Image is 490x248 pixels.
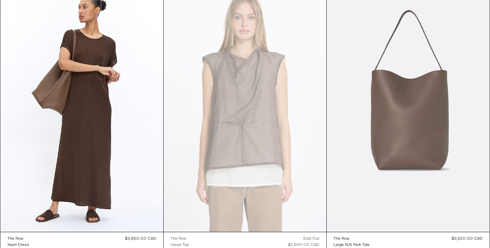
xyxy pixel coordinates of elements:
a: The Row [334,236,370,242]
a: Kaori Dress [8,242,29,248]
div: The Row [171,236,186,242]
div: The Row [334,236,349,242]
div: Sold out [303,236,319,242]
div: $2,640.00 CAD [288,242,319,248]
a: Large N/S Park Tote [334,242,370,248]
div: The Row [8,236,23,242]
a: The Row [8,236,29,242]
div: $3,650.00 CAD [125,236,156,242]
a: The Row [171,236,189,242]
a: Inawa Top [171,242,189,248]
div: $3,520.00 CAD [452,236,483,242]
